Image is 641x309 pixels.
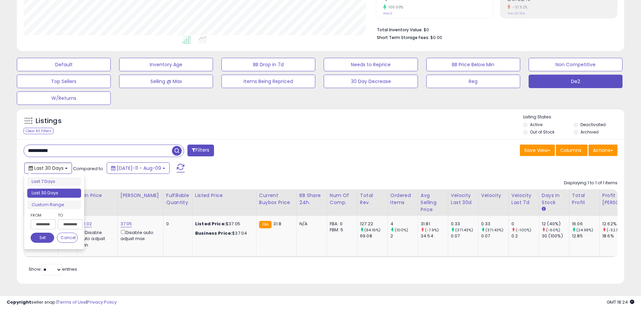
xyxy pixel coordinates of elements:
[27,177,81,186] li: Last 7 Days
[36,116,62,126] h5: Listings
[390,221,418,227] div: 4
[510,5,528,10] small: -37.52%
[529,58,622,71] button: Non Competitive
[187,145,214,156] button: Filters
[195,230,232,236] b: Business Price:
[542,221,569,227] div: 12 (40%)
[556,145,587,156] button: Columns
[195,221,251,227] div: $37.05
[425,227,439,233] small: (-7.9%)
[117,165,161,171] span: [DATE]-11 - Aug-09
[195,221,226,227] b: Listed Price:
[421,233,448,239] div: 34.54
[511,192,536,206] div: Velocity Last 7d
[542,233,569,239] div: 30 (100%)
[330,192,354,206] div: Num of Comp.
[7,299,117,306] div: seller snap | |
[27,189,81,198] li: Last 30 Days
[29,266,77,272] span: Show: entries
[57,233,78,243] button: Cancel
[564,180,617,186] div: Displaying 1 to 1 of 1 items
[572,221,599,227] div: 16.06
[80,221,92,227] a: 30.02
[330,221,352,227] div: FBA: 0
[546,227,560,233] small: (-60%)
[259,221,272,228] small: FBA
[27,200,81,209] li: Custom Range
[299,192,324,206] div: BB Share 24h.
[330,227,352,233] div: FBM: 5
[324,58,418,71] button: Needs to Reprice
[530,129,555,135] label: Out of Stock
[221,58,315,71] button: BB Drop in 7d
[73,165,104,172] span: Compared to:
[87,299,117,305] a: Privacy Policy
[560,147,581,154] span: Columns
[195,192,253,199] div: Listed Price
[24,162,72,174] button: Last 30 Days
[31,233,54,243] button: Set
[166,192,189,206] div: Fulfillable Quantity
[451,221,478,227] div: 0.33
[576,227,593,233] small: (24.98%)
[119,75,213,88] button: Selling @ Max
[221,75,315,88] button: Items Being Repriced
[607,299,634,305] span: 2025-09-9 18:24 GMT
[516,227,531,233] small: (-100%)
[377,27,423,33] b: Total Inventory Value:
[511,233,539,239] div: 0.2
[395,227,408,233] small: (100%)
[529,75,622,88] button: De2
[31,212,54,219] label: From
[580,122,606,127] label: Deactivated
[523,114,624,120] p: Listing States:
[486,227,503,233] small: (371.43%)
[120,192,161,199] div: [PERSON_NAME]
[34,165,64,171] span: Last 30 Days
[481,221,508,227] div: 0.33
[455,227,473,233] small: (371.43%)
[580,129,599,135] label: Archived
[360,221,387,227] div: 127.22
[120,221,132,227] a: 37.05
[7,299,31,305] strong: Copyright
[107,162,170,174] button: [DATE]-11 - Aug-09
[520,145,555,156] button: Save View
[17,75,111,88] button: Top Sellers
[572,233,599,239] div: 12.85
[451,192,475,206] div: Velocity Last 30d
[17,91,111,105] button: W/Returns
[451,233,478,239] div: 0.07
[58,299,86,305] a: Terms of Use
[360,192,385,206] div: Total Rev.
[542,206,546,212] small: Days In Stock.
[80,229,112,248] div: Disable auto adjust min
[426,58,520,71] button: BB Price Below Min
[273,221,281,227] span: 31.8
[386,5,403,10] small: 100.00%
[530,122,542,127] label: Active
[377,35,429,40] b: Short Term Storage Fees:
[80,192,115,199] div: Min Price
[360,233,387,239] div: 69.08
[421,192,445,213] div: Avg Selling Price
[481,192,506,199] div: Velocity
[58,212,78,219] label: To
[607,227,625,233] small: (-32.15%)
[390,192,415,206] div: Ordered Items
[572,192,597,206] div: Total Profit
[259,192,294,206] div: Current Buybox Price
[421,221,448,227] div: 31.81
[120,229,158,242] div: Disable auto adjust max
[430,34,442,41] span: $0.00
[166,221,187,227] div: 0
[507,11,525,15] small: Prev: 32.52%
[324,75,418,88] button: 30 Day Decrease
[377,25,612,33] li: $0
[364,227,381,233] small: (84.16%)
[390,233,418,239] div: 2
[383,11,392,15] small: Prev: 2
[426,75,520,88] button: Reg
[589,145,617,156] button: Actions
[119,58,213,71] button: Inventory Age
